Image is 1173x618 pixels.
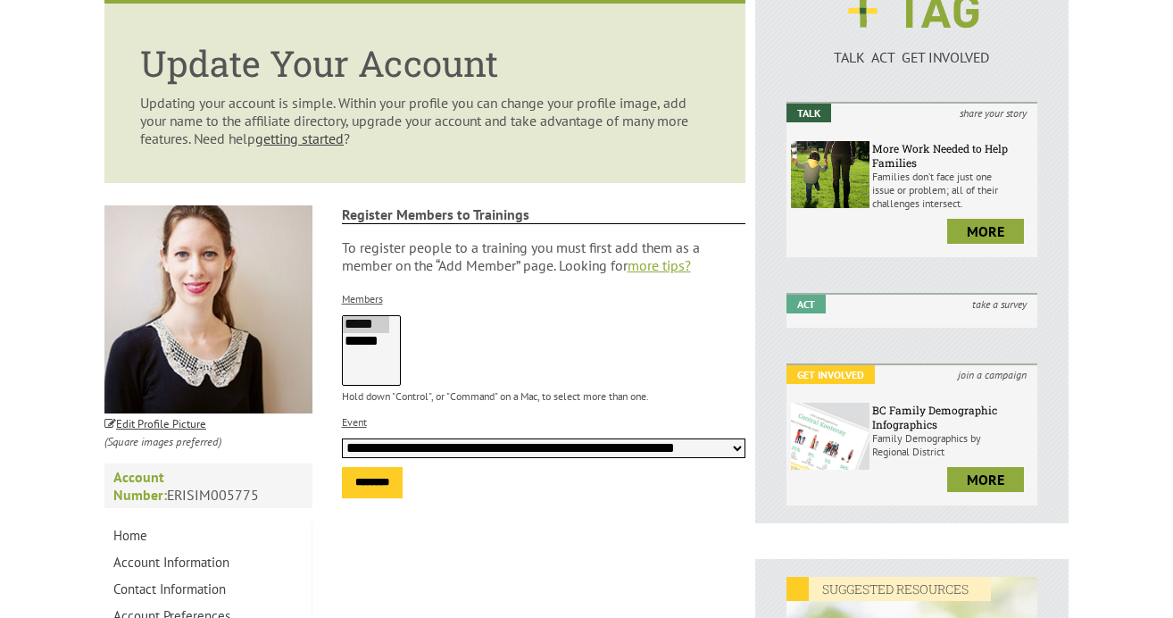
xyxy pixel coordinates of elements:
[104,413,206,431] a: Edit Profile Picture
[104,549,312,576] a: Account Information
[255,129,344,147] a: getting started
[786,48,1037,66] p: TALK ACT GET INVOLVED
[342,205,746,224] strong: Register Members to Trainings
[628,256,691,274] a: more tips?
[786,577,991,601] em: SUGGESTED RESOURCES
[342,415,367,429] label: Event
[949,104,1037,122] i: share your story
[786,295,826,313] em: Act
[872,141,1033,170] h6: More Work Needed to Help Families
[947,365,1037,384] i: join a campaign
[104,434,221,449] i: (Square images preferred)
[872,431,1033,458] p: Family Demographics by Regional District
[947,467,1024,492] a: more
[342,292,383,305] label: Members
[786,104,831,122] em: Talk
[104,416,206,431] small: Edit Profile Picture
[104,576,312,603] a: Contact Information
[342,238,746,274] p: To register people to a training you must first add them as a member on the “Add Member” page. Lo...
[342,389,746,403] p: Hold down "Control", or "Command" on a Mac, to select more than one.
[104,205,312,413] img: 6655d79fbbc37d8e3f9b8d1d3e09235e.jpg
[104,4,745,183] article: Updating your account is simple. Within your profile you can change your profile image, add your ...
[872,170,1033,210] p: Families don’t face just one issue or problem; all of their challenges intersect.
[947,219,1024,244] a: more
[872,403,1033,431] h6: BC Family Demographic Infographics
[104,463,312,508] p: ERISIM005775
[104,522,312,549] a: Home
[786,365,875,384] em: Get Involved
[786,30,1037,66] a: TALK ACT GET INVOLVED
[140,39,710,87] h1: Update Your Account
[113,468,167,504] strong: Account Number:
[961,295,1037,313] i: take a survey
